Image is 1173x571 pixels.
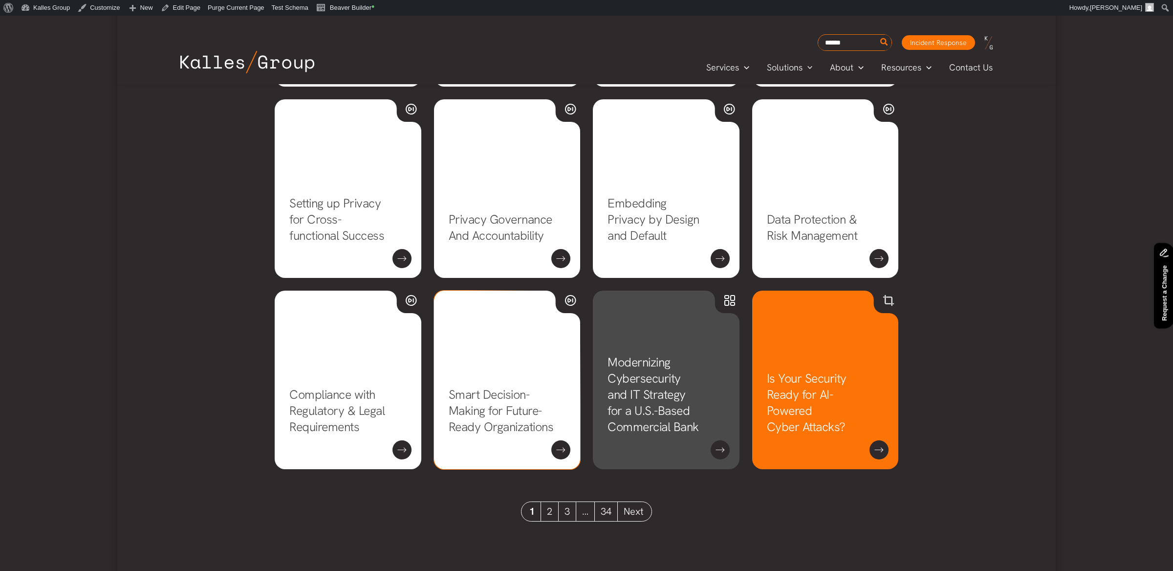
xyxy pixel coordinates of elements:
[371,2,374,12] span: •
[521,502,541,521] a: 1
[608,195,699,244] a: Embedding Privacy by Design and Default
[618,502,652,521] a: Next
[289,387,385,435] a: Compliance with Regulatory & Legal Requirements
[872,60,940,75] a: ResourcesMenu Toggle
[739,60,749,75] span: Menu Toggle
[608,354,699,435] a: Modernizing Cybersecurity and IT Strategy for a U.S.-Based Commercial Bank
[595,502,618,521] a: 34
[767,211,858,244] a: Data Protection & Risk Management
[1090,4,1142,11] span: [PERSON_NAME]
[881,60,921,75] span: Resources
[180,51,314,73] img: Kalles Group
[289,195,384,244] a: Setting up Privacy for Cross-functional Success
[767,370,847,435] a: Is Your Security Ready for AI-Powered Cyber Attacks?
[949,60,993,75] span: Contact Us
[559,502,576,521] a: 3
[449,211,552,244] a: Privacy Governance And Accountability
[576,502,595,521] a: …
[940,60,1002,75] a: Contact Us
[921,60,932,75] span: Menu Toggle
[608,4,715,52] a: Balancing Innovation with Operational and Financial Efficiency
[767,4,840,52] a: Transparency and Trust with Stakeholders
[449,387,554,435] a: Smart Decision-Making for Future-Ready Organizations
[541,502,559,521] a: 2
[902,35,975,50] a: Incident Response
